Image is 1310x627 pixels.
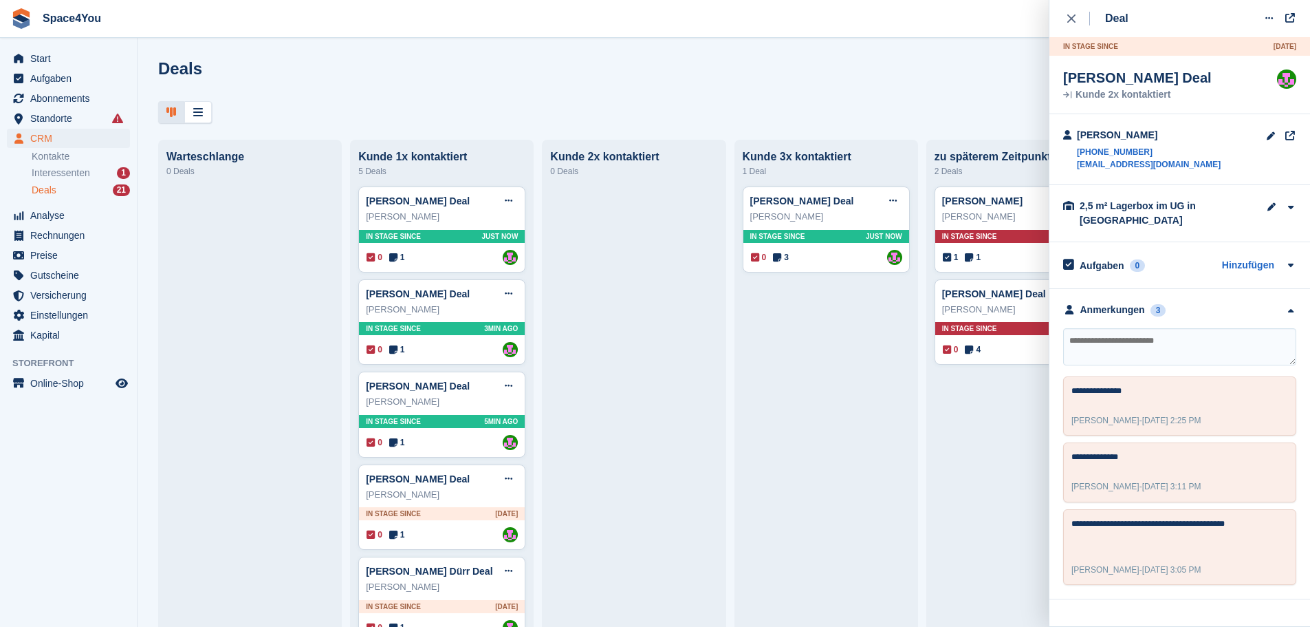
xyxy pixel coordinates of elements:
[367,343,382,356] span: 0
[1071,414,1201,427] div: -
[1105,10,1128,27] div: Deal
[30,226,113,245] span: Rechnungen
[32,184,56,197] span: Deals
[1077,158,1221,171] a: [EMAIL_ADDRESS][DOMAIN_NAME]
[366,195,470,206] a: [PERSON_NAME] Deal
[166,163,334,180] div: 0 Deals
[1080,259,1124,272] h2: Aufgaben
[367,251,382,264] span: 0
[484,416,518,427] span: 5MIN AGO
[30,246,113,265] span: Preise
[30,69,113,88] span: Aufgaben
[942,303,1094,317] div: [PERSON_NAME]
[503,527,518,542] img: Luca-André Talhoff
[7,266,130,285] a: menu
[965,251,981,264] span: 1
[367,529,382,541] span: 0
[7,286,130,305] a: menu
[482,231,518,242] span: Just now
[750,210,902,224] div: [PERSON_NAME]
[1277,70,1296,89] img: Luca-André Talhoff
[30,129,113,148] span: CRM
[750,195,854,206] a: [PERSON_NAME] Deal
[1071,565,1139,575] span: [PERSON_NAME]
[7,129,130,148] a: menu
[389,251,405,264] span: 1
[30,89,113,108] span: Abonnements
[366,381,470,392] a: [PERSON_NAME] Deal
[166,151,334,163] div: Warteschlange
[503,342,518,357] a: Luca-André Talhoff
[484,323,518,334] span: 3MIN AGO
[30,206,113,225] span: Analyse
[366,395,518,409] div: [PERSON_NAME]
[1063,90,1212,100] div: Kunde 2x kontaktiert
[32,166,130,180] a: Interessenten 1
[30,374,113,393] span: Online-Shop
[887,250,902,265] img: Luca-André Talhoff
[1063,70,1212,86] div: [PERSON_NAME] Deal
[1063,41,1118,52] span: In stage since
[1071,416,1139,425] span: [PERSON_NAME]
[495,602,518,612] span: [DATE]
[495,509,518,519] span: [DATE]
[7,246,130,265] a: menu
[942,210,1094,224] div: [PERSON_NAME]
[7,326,130,345] a: menu
[32,150,130,163] a: Kontakte
[942,288,1046,299] a: [PERSON_NAME] Deal
[7,69,130,88] a: menu
[366,580,518,594] div: [PERSON_NAME]
[773,251,789,264] span: 3
[1077,128,1221,142] div: [PERSON_NAME]
[158,59,202,78] h1: Deals
[943,251,959,264] span: 1
[943,343,959,356] span: 0
[1130,259,1146,272] div: 0
[7,89,130,108] a: menu
[550,163,717,180] div: 0 Deals
[367,436,382,449] span: 0
[30,306,113,325] span: Einstellungen
[12,357,137,370] span: Storefront
[113,375,130,392] a: Vorschau-Shop
[503,250,518,265] a: Luca-André Talhoff
[965,343,981,356] span: 4
[1080,199,1217,228] div: 2,5 m² Lagerbox im UG in [GEOGRAPHIC_DATA]
[942,195,1023,206] a: [PERSON_NAME]
[7,374,130,393] a: Speisekarte
[366,602,421,612] span: In stage since
[30,326,113,345] span: Kapital
[866,231,902,242] span: Just now
[358,151,525,163] div: Kunde 1x kontaktiert
[942,323,997,334] span: In stage since
[1142,416,1201,425] span: [DATE] 2:25 PM
[1080,303,1145,317] div: Anmerkungen
[1077,146,1221,158] a: [PHONE_NUMBER]
[30,286,113,305] span: Versicherung
[32,183,130,198] a: Deals 21
[389,343,405,356] span: 1
[743,163,910,180] div: 1 Deal
[366,416,421,427] span: In stage since
[117,167,130,179] div: 1
[1071,564,1201,576] div: -
[942,231,997,242] span: In stage since
[503,435,518,450] img: Luca-André Talhoff
[366,231,421,242] span: In stage since
[7,226,130,245] a: menu
[37,7,107,30] a: Space4You
[11,8,32,29] img: stora-icon-8386f47178a22dfd0bd8f6a31ec36ba5ce8667c1dd55bd0f319d3a0aa187defe.svg
[1142,565,1201,575] span: [DATE] 3:05 PM
[7,109,130,128] a: menu
[550,151,717,163] div: Kunde 2x kontaktiert
[389,436,405,449] span: 1
[30,109,113,128] span: Standorte
[366,303,518,317] div: [PERSON_NAME]
[113,184,130,196] div: 21
[366,323,421,334] span: In stage since
[743,151,910,163] div: Kunde 3x kontaktiert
